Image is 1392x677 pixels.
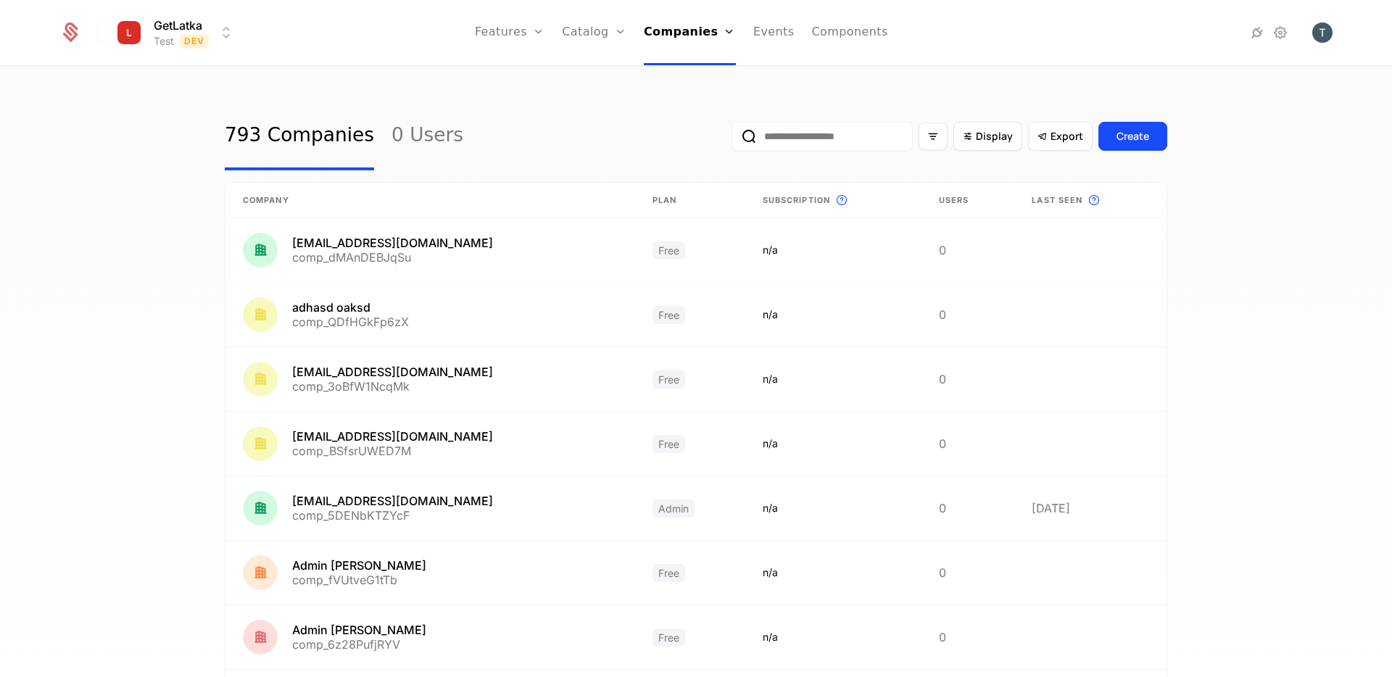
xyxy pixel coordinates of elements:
th: Plan [635,183,745,218]
button: Export [1028,122,1093,151]
div: Test [154,34,174,49]
th: Users [921,183,1015,218]
span: Display [976,129,1013,144]
img: GetLatka [112,15,146,50]
button: Select environment [116,17,236,49]
button: Open user button [1312,22,1333,43]
button: Create [1098,122,1167,151]
a: Settings [1272,24,1289,41]
span: Dev [180,34,210,49]
span: GetLatka [154,17,202,34]
div: Create [1116,129,1149,144]
a: Integrations [1248,24,1266,41]
button: Display [953,122,1022,151]
span: Last seen [1032,194,1082,207]
a: 0 Users [391,102,463,170]
th: Company [225,183,635,218]
a: 793 Companies [225,102,374,170]
button: Filter options [919,122,948,150]
span: Export [1051,129,1083,144]
img: Tsovak Harutyunyan [1312,22,1333,43]
span: Subscription [763,194,830,207]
